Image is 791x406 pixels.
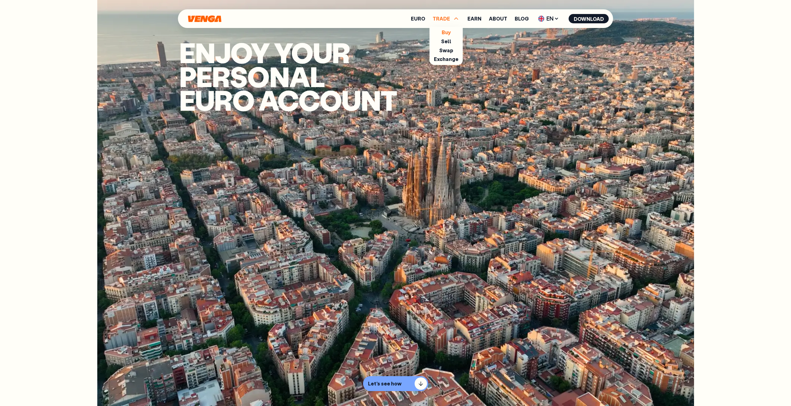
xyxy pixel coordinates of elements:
svg: Home [187,15,222,22]
a: Swap [439,47,453,54]
h1: Enjoy your PERSONAL euro account [179,40,444,112]
img: flag-uk [538,16,545,22]
span: EN [536,14,561,24]
span: TRADE [433,15,460,22]
p: Let's see how [368,380,402,387]
a: Euro [411,16,425,21]
button: Download [569,14,609,23]
a: Blog [515,16,529,21]
a: Sell [441,38,452,44]
a: About [489,16,507,21]
a: Exchange [434,56,458,62]
a: Earn [467,16,481,21]
span: TRADE [433,16,450,21]
button: Let's see how [363,376,428,391]
a: Buy [442,29,451,35]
